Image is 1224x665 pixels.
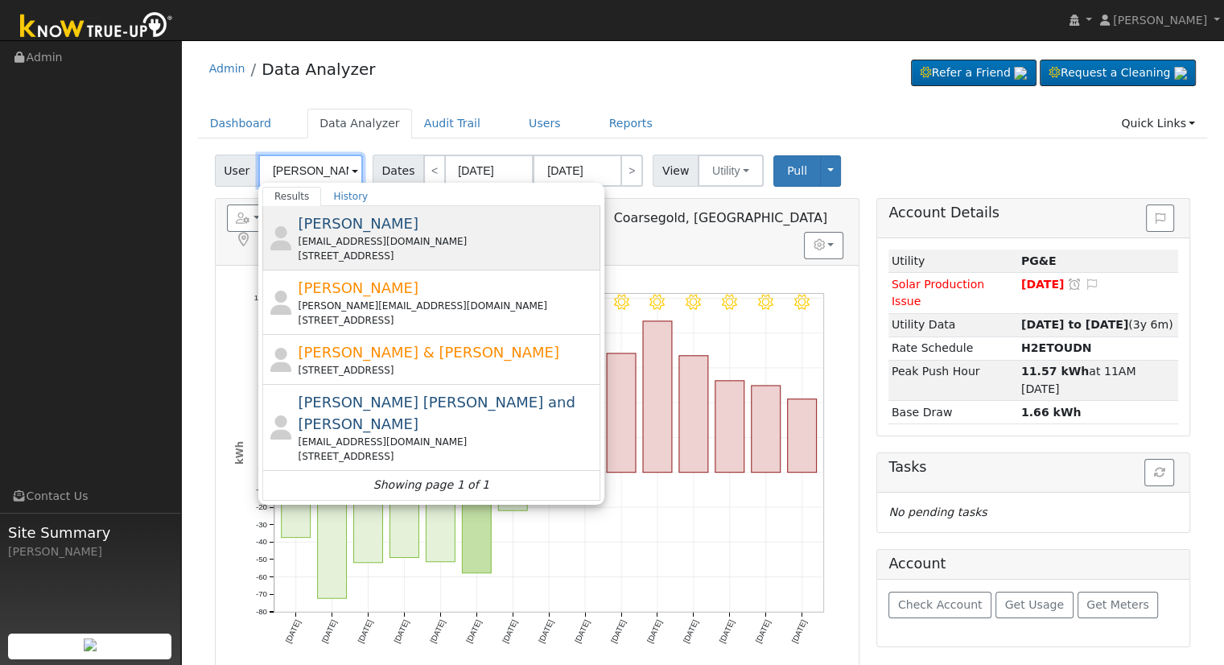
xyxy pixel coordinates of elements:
[679,356,708,473] rect: onclick=""
[1021,341,1092,354] strong: Y
[788,399,817,473] rect: onclick=""
[233,441,245,465] text: kWh
[888,337,1018,360] td: Rate Schedule
[888,506,987,518] i: No pending tasks
[892,278,984,308] span: Solar Production Issue
[353,473,382,563] rect: onclick=""
[253,293,267,302] text: 100
[389,473,418,558] rect: onclick=""
[298,234,596,249] div: [EMAIL_ADDRESS][DOMAIN_NAME]
[517,109,573,138] a: Users
[298,435,596,449] div: [EMAIL_ADDRESS][DOMAIN_NAME]
[588,209,606,225] a: Login As (last 06/16/2024 7:45:51 PM)
[1067,278,1082,291] a: Snooze this issue
[1085,279,1099,290] i: Edit Issue
[256,555,268,564] text: -50
[281,473,310,538] rect: onclick=""
[8,522,172,543] span: Site Summary
[1144,459,1174,486] button: Refresh
[235,232,253,248] a: Map
[1021,318,1128,331] strong: [DATE] to [DATE]
[1021,278,1065,291] span: [DATE]
[722,294,737,309] i: 9/08 - Clear
[1174,67,1187,80] img: retrieve
[888,360,1018,400] td: Peak Push Hour
[412,109,492,138] a: Audit Trail
[573,618,591,644] text: [DATE]
[298,313,596,328] div: [STREET_ADDRESS]
[609,618,628,644] text: [DATE]
[1021,318,1173,331] span: (3y 6m)
[682,618,700,644] text: [DATE]
[256,537,268,546] text: -40
[645,618,664,644] text: [DATE]
[356,618,374,644] text: [DATE]
[1021,406,1082,419] strong: 1.66 kWh
[718,618,736,644] text: [DATE]
[1146,204,1174,232] button: Issue History
[256,607,268,616] text: -80
[283,618,302,644] text: [DATE]
[653,155,699,187] span: View
[898,598,983,611] span: Check Account
[1021,365,1089,378] strong: 11.57 kWh
[888,592,991,619] button: Check Account
[198,109,284,138] a: Dashboard
[256,502,268,511] text: -20
[1021,254,1057,267] strong: ID: 7525786, authorized: 05/19/22
[597,109,665,138] a: Reports
[215,155,259,187] span: User
[789,618,808,644] text: [DATE]
[256,485,268,494] text: -10
[84,638,97,651] img: retrieve
[888,313,1018,337] td: Utility Data
[620,155,643,187] a: >
[888,204,1178,221] h5: Account Details
[1005,598,1064,611] span: Get Usage
[298,394,575,432] span: [PERSON_NAME] [PERSON_NAME] and [PERSON_NAME]
[614,210,828,225] span: Coarsegold, [GEOGRAPHIC_DATA]
[464,618,483,644] text: [DATE]
[613,294,628,309] i: 9/05 - Clear
[1018,360,1178,400] td: at 11AM [DATE]
[298,299,596,313] div: [PERSON_NAME][EMAIL_ADDRESS][DOMAIN_NAME]
[319,618,338,644] text: [DATE]
[649,294,665,309] i: 9/06 - Clear
[298,249,596,263] div: [STREET_ADDRESS]
[1078,592,1159,619] button: Get Meters
[995,592,1074,619] button: Get Usage
[1040,60,1196,87] a: Request a Cleaning
[686,294,701,309] i: 9/07 - Clear
[262,60,375,79] a: Data Analyzer
[423,155,446,187] a: <
[298,449,596,464] div: [STREET_ADDRESS]
[643,321,672,473] rect: onclick=""
[256,572,268,581] text: -60
[428,618,447,644] text: [DATE]
[8,543,172,560] div: [PERSON_NAME]
[773,155,821,187] button: Pull
[888,459,1178,476] h5: Tasks
[256,520,268,529] text: -30
[752,386,781,473] rect: onclick=""
[258,155,363,187] input: Select a User
[758,294,773,309] i: 9/09 - Clear
[373,477,489,494] i: Showing page 1 of 1
[298,344,559,361] span: [PERSON_NAME] & [PERSON_NAME]
[1113,14,1207,27] span: [PERSON_NAME]
[373,155,424,187] span: Dates
[392,618,410,644] text: [DATE]
[321,187,380,206] a: History
[298,279,418,296] span: [PERSON_NAME]
[888,250,1018,273] td: Utility
[715,381,744,473] rect: onclick=""
[262,187,322,206] a: Results
[911,60,1036,87] a: Refer a Friend
[607,353,636,473] rect: onclick=""
[1086,598,1149,611] span: Get Meters
[209,62,245,75] a: Admin
[787,164,807,177] span: Pull
[462,473,491,573] rect: onclick=""
[1109,109,1207,138] a: Quick Links
[698,155,764,187] button: Utility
